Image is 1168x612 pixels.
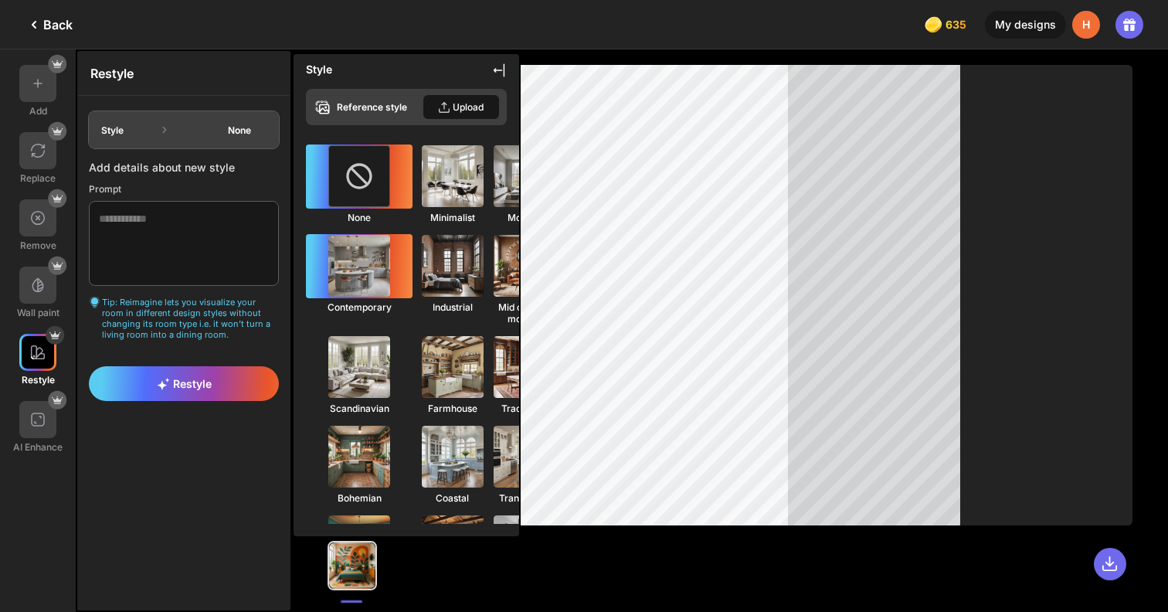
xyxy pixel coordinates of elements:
[13,441,63,453] div: AI Enhance
[17,307,59,318] div: Wall paint
[985,11,1066,39] div: My designs
[1072,11,1100,39] div: H
[22,374,55,386] div: Restyle
[20,172,56,184] div: Replace
[89,183,279,195] div: Prompt
[29,105,47,117] div: Add
[25,15,73,34] div: Back
[89,161,279,174] div: Add details about new style
[78,52,290,96] div: Restyle
[946,19,969,31] span: 635
[89,297,100,308] img: textarea-hint-icon.svg
[101,124,124,136] div: Style
[211,124,268,136] div: None
[20,240,56,251] div: Remove
[157,377,212,390] span: Restyle
[89,297,279,340] div: Tip: Reimagine lets you visualize your room in different design styles without changing its room ...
